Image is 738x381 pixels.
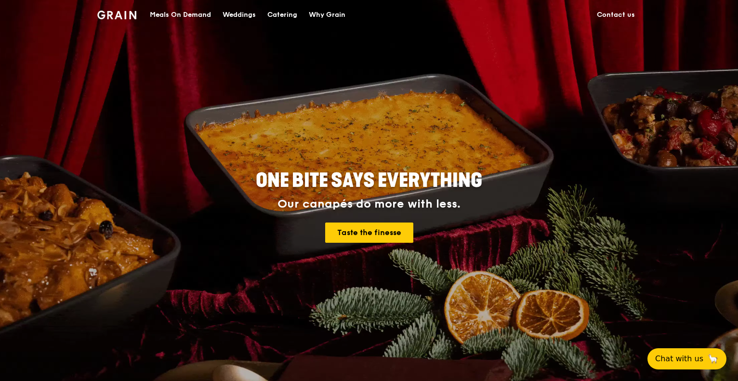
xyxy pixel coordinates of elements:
a: Why Grain [303,0,351,29]
button: Chat with us🦙 [647,348,726,369]
a: Weddings [217,0,262,29]
span: ONE BITE SAYS EVERYTHING [256,169,482,192]
div: Why Grain [309,0,345,29]
span: Chat with us [655,353,703,365]
a: Catering [262,0,303,29]
div: Catering [267,0,297,29]
span: 🦙 [707,353,719,365]
a: Contact us [591,0,641,29]
div: Meals On Demand [150,0,211,29]
img: Grain [97,11,136,19]
a: Taste the finesse [325,223,413,243]
div: Our canapés do more with less. [196,197,542,211]
div: Weddings [223,0,256,29]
